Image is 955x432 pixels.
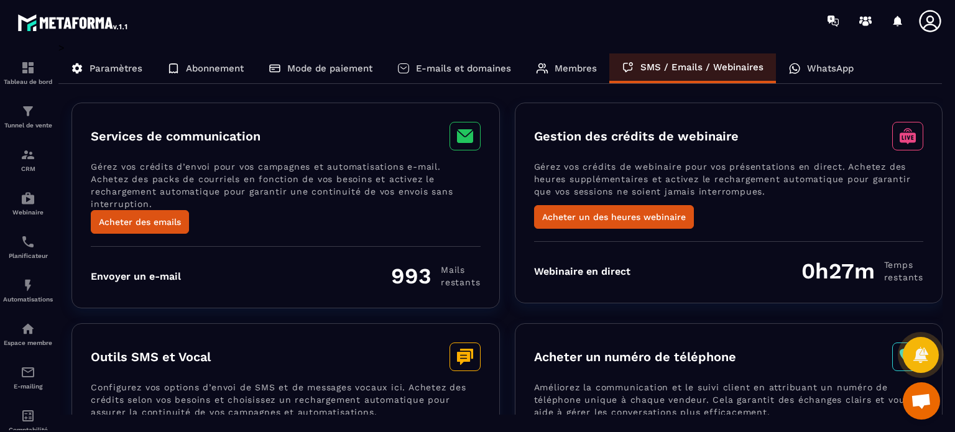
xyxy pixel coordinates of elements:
[801,258,923,284] div: 0h27m
[3,165,53,172] p: CRM
[534,205,694,229] button: Acheter un des heures webinaire
[3,339,53,346] p: Espace membre
[534,129,739,144] h3: Gestion des crédits de webinaire
[534,349,736,364] h3: Acheter un numéro de téléphone
[3,182,53,225] a: automationsautomationsWebinaire
[91,210,189,234] button: Acheter des emails
[3,252,53,259] p: Planificateur
[884,271,923,283] span: restants
[21,104,35,119] img: formation
[21,60,35,75] img: formation
[3,269,53,312] a: automationsautomationsAutomatisations
[534,265,630,277] div: Webinaire en direct
[21,365,35,380] img: email
[884,259,923,271] span: Temps
[441,276,480,288] span: restants
[416,63,511,74] p: E-mails et domaines
[91,270,181,282] div: Envoyer un e-mail
[534,160,924,205] p: Gérez vos crédits de webinaire pour vos présentations en direct. Achetez des heures supplémentair...
[555,63,597,74] p: Membres
[3,209,53,216] p: Webinaire
[441,264,480,276] span: Mails
[21,321,35,336] img: automations
[3,138,53,182] a: formationformationCRM
[287,63,372,74] p: Mode de paiement
[3,296,53,303] p: Automatisations
[807,63,854,74] p: WhatsApp
[186,63,244,74] p: Abonnement
[21,234,35,249] img: scheduler
[3,51,53,94] a: formationformationTableau de bord
[3,94,53,138] a: formationformationTunnel de vente
[21,278,35,293] img: automations
[91,381,481,426] p: Configurez vos options d’envoi de SMS et de messages vocaux ici. Achetez des crédits selon vos be...
[391,263,480,289] div: 993
[91,129,261,144] h3: Services de communication
[3,122,53,129] p: Tunnel de vente
[534,381,924,426] p: Améliorez la communication et le suivi client en attribuant un numéro de téléphone unique à chaqu...
[903,382,940,420] a: Ouvrir le chat
[21,147,35,162] img: formation
[3,78,53,85] p: Tableau de bord
[91,160,481,210] p: Gérez vos crédits d’envoi pour vos campagnes et automatisations e-mail. Achetez des packs de cour...
[640,62,764,73] p: SMS / Emails / Webinaires
[3,312,53,356] a: automationsautomationsEspace membre
[90,63,142,74] p: Paramètres
[3,383,53,390] p: E-mailing
[21,191,35,206] img: automations
[17,11,129,34] img: logo
[21,408,35,423] img: accountant
[3,356,53,399] a: emailemailE-mailing
[3,225,53,269] a: schedulerschedulerPlanificateur
[91,349,211,364] h3: Outils SMS et Vocal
